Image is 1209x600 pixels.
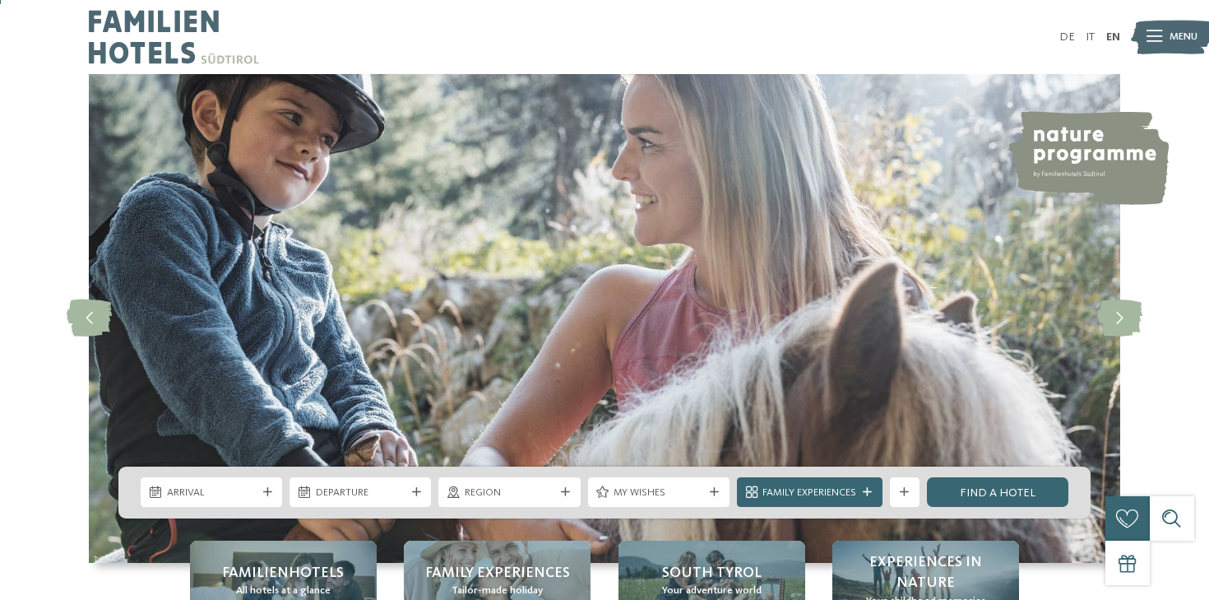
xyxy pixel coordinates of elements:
a: IT [1086,31,1095,43]
span: Your adventure world [662,584,762,598]
a: Find a hotel [927,477,1068,507]
span: All hotels at a glance [236,584,331,598]
span: Region [465,486,554,500]
img: Familienhotels Südtirol: The happy family places! [89,74,1120,563]
span: Menu [1170,30,1197,44]
img: nature programme by Familienhotels Südtirol [1006,111,1169,205]
span: South Tyrol [662,563,762,584]
span: Tailor-made holiday [452,584,543,598]
span: My wishes [614,486,703,500]
span: Familienhotels [222,563,344,584]
span: Family Experiences [425,563,570,584]
span: Departure [316,486,405,500]
span: Arrival [167,486,257,500]
a: EN [1106,31,1120,43]
span: Experiences in nature [847,552,1004,593]
span: Family Experiences [762,486,856,500]
a: DE [1059,31,1075,43]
